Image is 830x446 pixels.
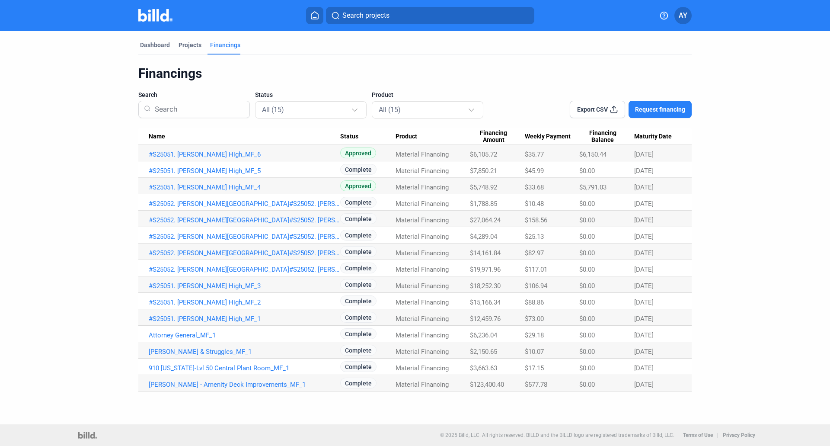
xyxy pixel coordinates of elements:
span: AY [679,10,687,21]
span: Weekly Payment [525,133,571,141]
span: [DATE] [634,266,654,273]
span: Complete [340,312,377,323]
button: Search projects [326,7,534,24]
span: $4,289.04 [470,233,497,241]
span: $6,105.72 [470,151,497,158]
span: $82.97 [525,249,544,257]
span: $5,748.92 [470,183,497,191]
span: Material Financing [396,381,449,388]
span: Complete [340,279,377,290]
button: AY [674,7,692,24]
span: Complete [340,197,377,208]
a: #S25052. [PERSON_NAME][GEOGRAPHIC_DATA]#S25052. [PERSON_NAME] Royal ISD STEM_MF_5 [149,200,340,208]
b: Terms of Use [683,432,713,438]
span: Financing Amount [470,129,517,144]
span: $12,459.76 [470,315,501,323]
span: Material Financing [396,315,449,323]
span: Status [255,90,273,99]
span: Complete [340,378,377,388]
span: Name [149,133,165,141]
span: [DATE] [634,331,654,339]
span: [DATE] [634,167,654,175]
span: [DATE] [634,183,654,191]
div: Status [340,133,396,141]
button: Request financing [629,101,692,118]
span: Complete [340,345,377,356]
span: $0.00 [579,216,595,224]
span: $6,150.44 [579,151,607,158]
span: Material Financing [396,282,449,290]
a: [PERSON_NAME] & Struggles_MF_1 [149,348,340,356]
span: Product [372,90,393,99]
span: Material Financing [396,266,449,273]
span: Complete [340,213,377,224]
span: $1,788.85 [470,200,497,208]
span: $0.00 [579,266,595,273]
span: Product [396,133,417,141]
span: [DATE] [634,216,654,224]
img: logo [78,432,97,439]
div: Weekly Payment [525,133,579,141]
span: Complete [340,230,377,241]
span: $33.68 [525,183,544,191]
p: | [717,432,718,438]
span: $14,161.84 [470,249,501,257]
span: Material Financing [396,167,449,175]
span: $3,663.63 [470,364,497,372]
mat-select-trigger: All (15) [379,106,401,114]
span: $0.00 [579,331,595,339]
span: [DATE] [634,315,654,323]
a: #S25052. [PERSON_NAME][GEOGRAPHIC_DATA]#S25052. [PERSON_NAME] Royal ISD STEM_MF_4 [149,216,340,224]
a: #S25051. [PERSON_NAME] High_MF_2 [149,298,340,306]
a: #S25051. [PERSON_NAME] High_MF_6 [149,151,340,158]
span: [DATE] [634,249,654,257]
div: Projects [179,41,201,49]
span: Approved [340,180,376,191]
span: $577.78 [525,381,547,388]
span: [DATE] [634,200,654,208]
span: $17.15 [525,364,544,372]
span: Search projects [342,10,389,21]
span: Complete [340,361,377,372]
span: $18,252.30 [470,282,501,290]
span: Material Financing [396,151,449,158]
span: Complete [340,328,377,339]
a: #S25051. [PERSON_NAME] High_MF_3 [149,282,340,290]
div: Financings [138,65,692,82]
span: Material Financing [396,364,449,372]
button: Export CSV [570,101,625,118]
span: [DATE] [634,298,654,306]
span: $0.00 [579,282,595,290]
span: $7,850.21 [470,167,497,175]
b: Privacy Policy [723,432,755,438]
a: #S25051. [PERSON_NAME] High_MF_5 [149,167,340,175]
span: [DATE] [634,348,654,356]
span: Complete [340,295,377,306]
span: $45.99 [525,167,544,175]
div: Name [149,133,340,141]
span: $0.00 [579,348,595,356]
span: Status [340,133,358,141]
span: $106.94 [525,282,547,290]
span: $123,400.40 [470,381,504,388]
span: Material Financing [396,233,449,241]
a: 910 [US_STATE]-Lvl 50 Central Plant Room_MF_1 [149,364,340,372]
span: Material Financing [396,298,449,306]
span: Material Financing [396,216,449,224]
span: $19,971.96 [470,266,501,273]
span: Material Financing [396,348,449,356]
span: [DATE] [634,364,654,372]
span: Material Financing [396,249,449,257]
span: $0.00 [579,364,595,372]
span: Approved [340,148,376,158]
div: Product [396,133,470,141]
mat-select-trigger: All (15) [262,106,284,114]
span: Material Financing [396,200,449,208]
span: $0.00 [579,200,595,208]
input: Search [151,98,244,121]
a: #S25052. [PERSON_NAME][GEOGRAPHIC_DATA]#S25052. [PERSON_NAME] Royal ISD STEM_MF_1 [149,266,340,273]
a: Attorney General_MF_1 [149,331,340,339]
span: $0.00 [579,298,595,306]
span: $27,064.24 [470,216,501,224]
span: $0.00 [579,233,595,241]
